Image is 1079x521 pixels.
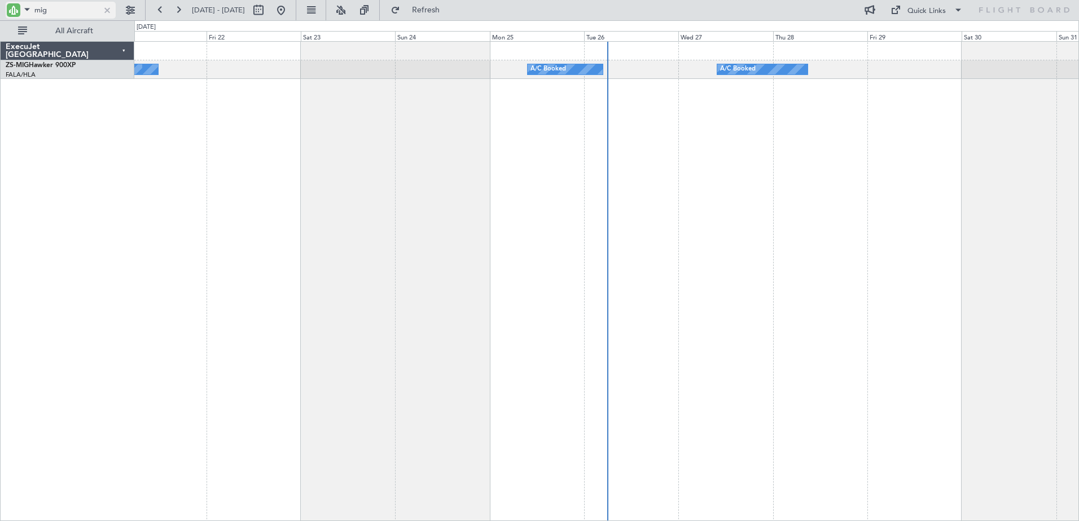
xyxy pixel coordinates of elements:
[402,6,450,14] span: Refresh
[720,61,756,78] div: A/C Booked
[6,70,36,79] a: FALA/HLA
[34,2,99,19] input: A/C (Reg. or Type)
[12,22,122,40] button: All Aircraft
[867,31,962,41] div: Fri 29
[6,62,76,69] a: ZS-MIGHawker 900XP
[962,31,1056,41] div: Sat 30
[385,1,453,19] button: Refresh
[192,5,245,15] span: [DATE] - [DATE]
[395,31,489,41] div: Sun 24
[29,27,119,35] span: All Aircraft
[530,61,566,78] div: A/C Booked
[6,62,29,69] span: ZS-MIG
[584,31,678,41] div: Tue 26
[112,31,206,41] div: Thu 21
[137,23,156,32] div: [DATE]
[301,31,395,41] div: Sat 23
[678,31,773,41] div: Wed 27
[490,31,584,41] div: Mon 25
[907,6,946,17] div: Quick Links
[885,1,968,19] button: Quick Links
[207,31,301,41] div: Fri 22
[773,31,867,41] div: Thu 28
